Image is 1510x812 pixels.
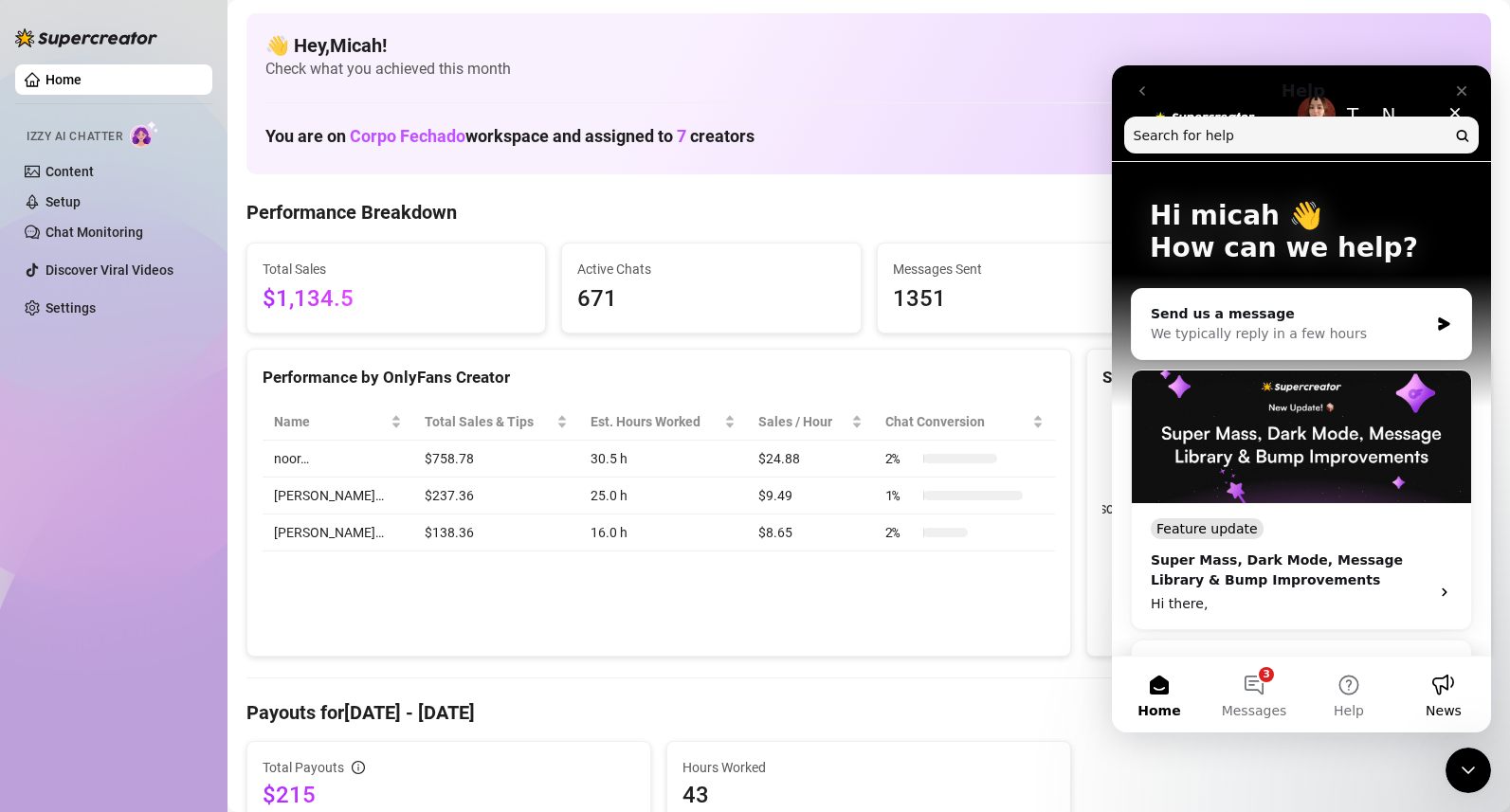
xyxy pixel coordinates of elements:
[885,411,1028,432] span: Chat Conversion
[682,757,1055,778] span: Hours Worked
[577,259,845,280] span: Active Chats
[577,281,845,317] span: 671
[1446,748,1491,793] iframe: Intercom live chat
[263,365,1055,390] div: Performance by OnlyFans Creator
[45,225,143,240] a: Chat Monitoring
[413,478,580,514] td: $237.36
[747,404,874,441] th: Sales / Hour
[682,780,1055,810] span: 43
[579,441,747,478] td: 30.5 h
[885,485,916,506] span: 1 %
[413,441,580,478] td: $758.78
[263,441,413,478] td: noor…
[874,404,1055,441] th: Chat Conversion
[1102,365,1475,390] div: Sales by OnlyFans Creator
[27,128,122,146] span: Izzy AI Chatter
[425,411,554,432] span: Total Sales & Tips
[265,126,755,147] h1: You are on workspace and assigned to creators
[45,262,173,278] a: Discover Viral Videos
[350,126,465,146] span: Corpo Fechado
[747,514,874,551] td: $8.65
[893,259,1160,280] span: Messages Sent
[885,522,916,543] span: 2 %
[747,478,874,514] td: $9.49
[263,259,530,280] span: Total Sales
[747,441,874,478] td: $24.88
[263,404,413,441] th: Name
[758,411,847,432] span: Sales / Hour
[1112,65,1491,732] iframe: Intercom live chat
[246,199,457,226] h4: Performance Breakdown
[274,411,387,432] span: Name
[265,59,1472,80] span: Check what you achieved this month
[579,514,747,551] td: 16.0 h
[263,780,635,810] span: $215
[413,404,580,441] th: Total Sales & Tips
[45,164,94,179] a: Content
[263,478,413,514] td: [PERSON_NAME]…
[413,514,580,551] td: $138.36
[45,194,81,209] a: Setup
[265,32,1472,59] h4: 👋 Hey, Micah !
[591,411,720,432] div: Est. Hours Worked
[130,120,159,148] img: AI Chatter
[893,281,1160,317] span: 1351
[263,514,413,551] td: [PERSON_NAME]…
[45,72,82,87] a: Home
[263,281,530,317] span: $1,134.5
[263,757,344,778] span: Total Payouts
[677,126,686,146] span: 7
[579,478,747,514] td: 25.0 h
[352,761,365,774] span: info-circle
[15,28,157,47] img: logo-BBDzfeDw.svg
[45,300,96,316] a: Settings
[246,699,1491,726] h4: Payouts for [DATE] - [DATE]
[885,448,916,469] span: 2 %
